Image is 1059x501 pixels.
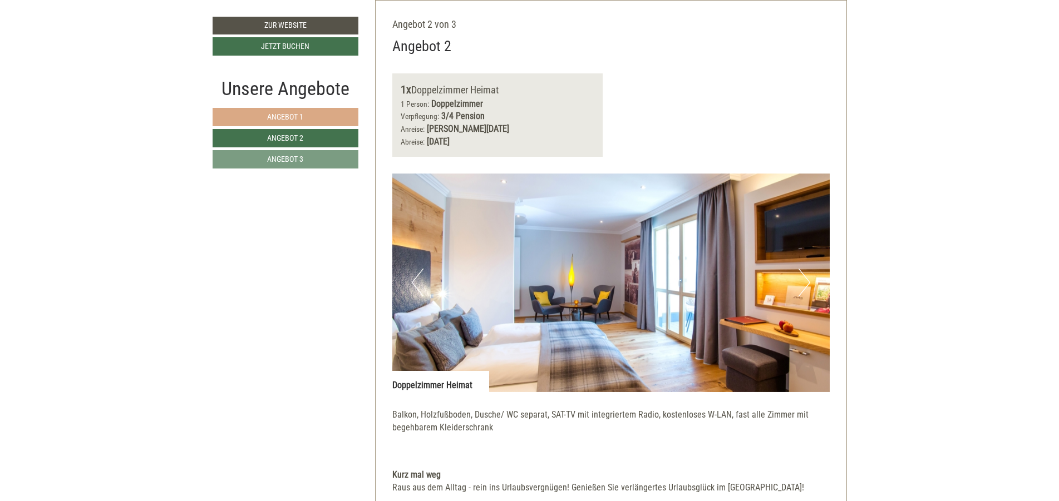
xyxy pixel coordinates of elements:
[213,17,358,34] a: Zur Website
[392,469,830,482] div: Kurz mal weg
[401,82,594,98] div: Doppelzimmer Heimat
[213,75,358,102] div: Unsere Angebote
[401,112,439,121] small: Verpflegung:
[267,112,303,121] span: Angebot 1
[392,409,830,447] p: Balkon, Holzfußboden, Dusche/ WC separat, SAT-TV mit integriertem Radio, kostenloses W-LAN, fast ...
[267,133,303,142] span: Angebot 2
[799,269,810,296] button: Next
[401,137,425,146] small: Abreise:
[392,173,830,392] img: image
[401,125,425,133] small: Anreise:
[412,269,423,296] button: Previous
[427,136,450,147] b: [DATE]
[392,18,456,30] span: Angebot 2 von 3
[392,36,451,57] div: Angebot 2
[441,111,485,121] b: 3/4 Pension
[401,83,411,96] b: 1x
[213,37,358,56] a: Jetzt buchen
[401,100,429,108] small: 1 Person:
[431,98,483,109] b: Doppelzimmer
[392,482,830,494] div: Raus aus dem Alltag - rein ins Urlaubsvergnügen! Genießen Sie verlängertes Urlaubsglück im [GEOGR...
[267,155,303,163] span: Angebot 3
[427,123,509,134] b: [PERSON_NAME][DATE]
[392,371,489,392] div: Doppelzimmer Heimat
